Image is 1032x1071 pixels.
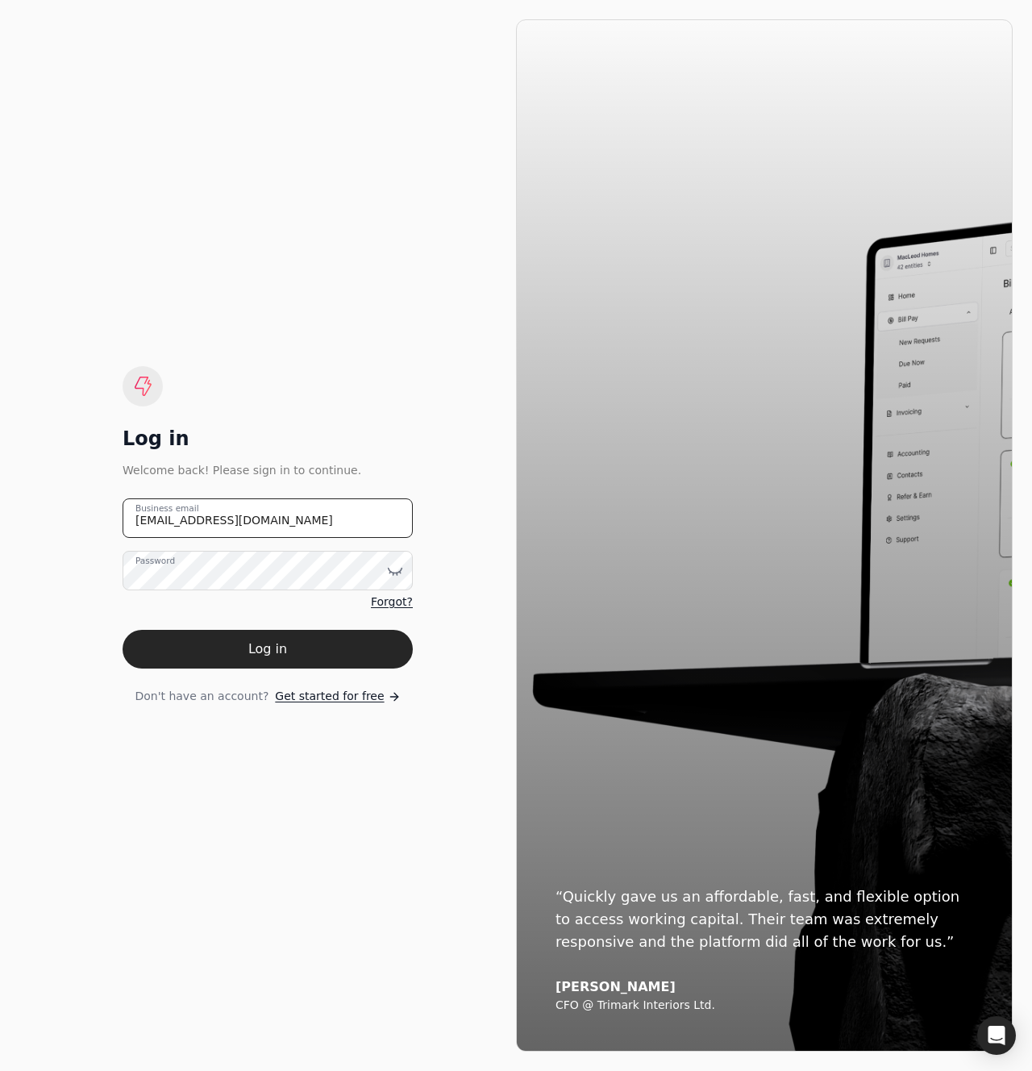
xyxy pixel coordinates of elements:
div: “Quickly gave us an affordable, fast, and flexible option to access working capital. Their team w... [556,886,973,953]
div: Log in [123,426,413,452]
div: Welcome back! Please sign in to continue. [123,461,413,479]
button: Log in [123,630,413,669]
div: Open Intercom Messenger [977,1016,1016,1055]
label: Password [135,555,175,568]
span: Get started for free [275,688,384,705]
span: Don't have an account? [135,688,268,705]
a: Forgot? [371,594,413,611]
div: CFO @ Trimark Interiors Ltd. [556,998,973,1013]
a: Get started for free [275,688,400,705]
div: [PERSON_NAME] [556,979,973,995]
label: Business email [135,502,199,515]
